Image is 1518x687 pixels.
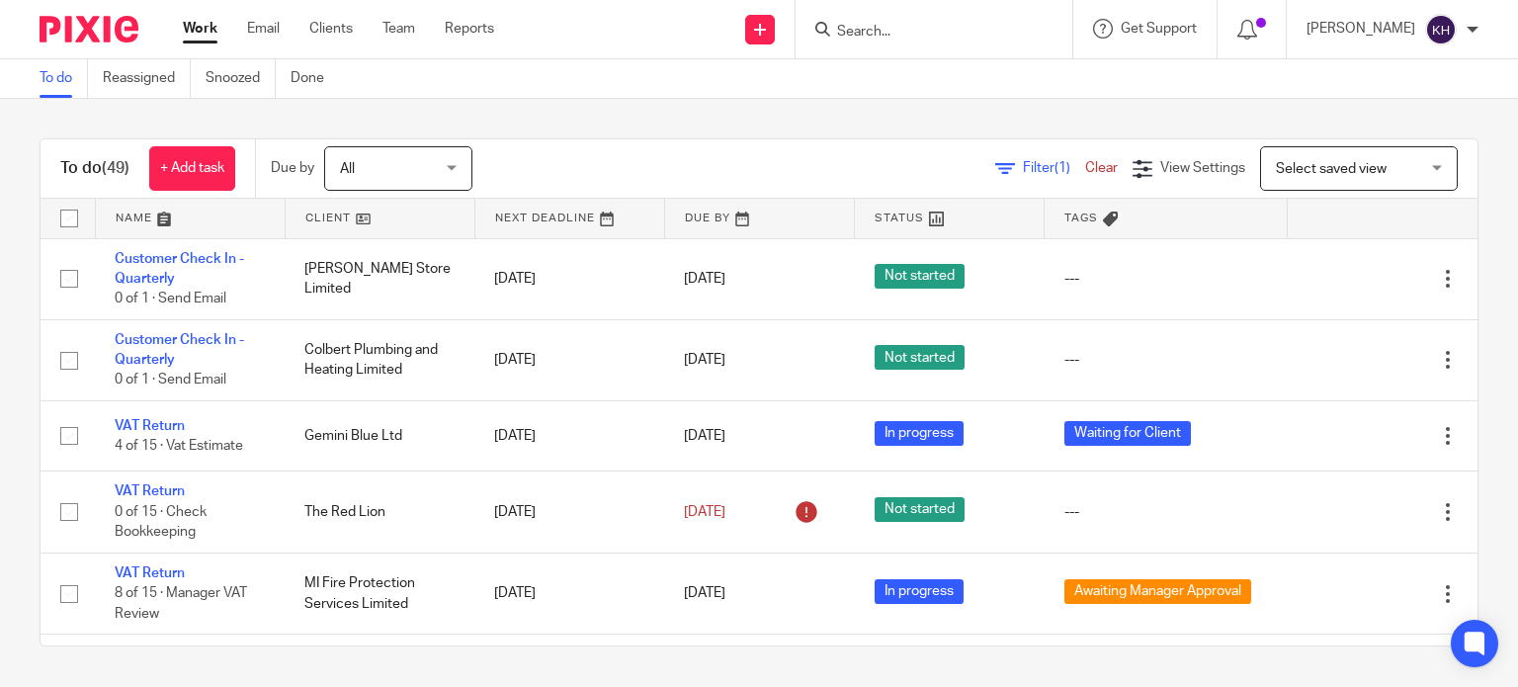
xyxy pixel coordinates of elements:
td: [DATE] [474,472,664,553]
span: 0 of 15 · Check Bookkeeping [115,505,207,540]
a: + Add task [149,146,235,191]
span: All [340,162,355,176]
a: Done [291,59,339,98]
td: The Red Lion [285,472,474,553]
span: View Settings [1160,161,1245,175]
a: VAT Return [115,419,185,433]
span: [DATE] [684,586,725,600]
span: Not started [875,264,965,289]
span: (49) [102,160,129,176]
span: 8 of 15 · Manager VAT Review [115,586,247,621]
a: Work [183,19,217,39]
td: Gemini Blue Ltd [285,400,474,471]
span: In progress [875,421,964,446]
span: Tags [1064,213,1098,223]
span: (1) [1054,161,1070,175]
span: Filter [1023,161,1085,175]
span: Get Support [1121,22,1197,36]
a: VAT Return [115,484,185,498]
input: Search [835,24,1013,42]
img: Pixie [40,16,138,43]
h1: To do [60,158,129,179]
div: --- [1064,502,1268,522]
span: [DATE] [684,505,725,519]
span: [DATE] [684,429,725,443]
a: Reassigned [103,59,191,98]
a: Email [247,19,280,39]
td: [DATE] [474,400,664,471]
a: Clear [1085,161,1118,175]
span: Select saved view [1276,162,1387,176]
span: In progress [875,579,964,604]
a: Team [382,19,415,39]
span: [DATE] [684,353,725,367]
a: Clients [309,19,353,39]
span: Awaiting Manager Approval [1064,579,1251,604]
td: [DATE] [474,238,664,319]
a: VAT Return [115,566,185,580]
a: Customer Check In - Quarterly [115,333,244,367]
a: Customer Check In - Quarterly [115,252,244,286]
div: --- [1064,269,1268,289]
div: --- [1064,350,1268,370]
a: Reports [445,19,494,39]
span: 4 of 15 · Vat Estimate [115,439,243,453]
span: Not started [875,345,965,370]
span: Waiting for Client [1064,421,1191,446]
td: [PERSON_NAME] Store Limited [285,238,474,319]
span: Not started [875,497,965,522]
a: Snoozed [206,59,276,98]
td: [DATE] [474,553,664,634]
p: [PERSON_NAME] [1307,19,1415,39]
span: [DATE] [684,272,725,286]
p: Due by [271,158,314,178]
span: 0 of 1 · Send Email [115,292,226,305]
img: svg%3E [1425,14,1457,45]
td: [DATE] [474,319,664,400]
td: Colbert Plumbing and Heating Limited [285,319,474,400]
a: To do [40,59,88,98]
td: MI Fire Protection Services Limited [285,553,474,634]
span: 0 of 1 · Send Email [115,374,226,387]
